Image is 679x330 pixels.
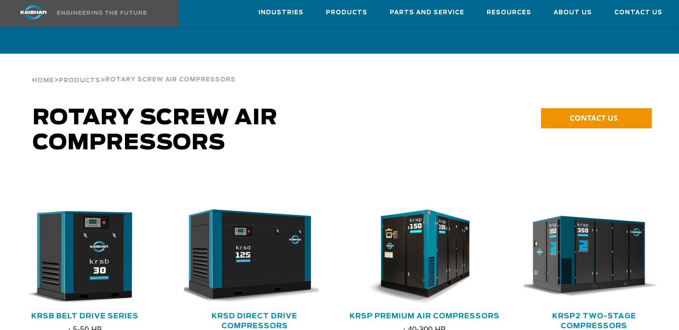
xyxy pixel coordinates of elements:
[32,76,54,84] a: Home
[570,113,617,123] span: CONTACT US
[258,8,304,18] span: Industries
[554,0,592,25] a: About Us
[32,54,236,88] div: > >
[14,209,155,305] div: krsb30
[390,0,464,25] a: Parts and Service
[487,8,531,18] span: Resources
[354,209,495,305] div: krsp150
[59,76,100,84] a: Products
[184,209,325,305] div: krsd125
[347,209,489,305] img: krsp150
[614,0,662,25] a: Contact Us
[390,8,464,18] span: Parts and Service
[8,209,149,305] img: krsb30
[57,11,146,15] img: Engineering the future
[614,8,662,18] span: Contact Us
[554,8,592,18] span: About Us
[487,0,531,25] a: Resources
[32,78,54,84] span: Home
[105,77,236,83] span: Rotary Screw Air Compressors
[524,209,665,305] div: krsp350
[326,8,367,18] span: Products
[33,107,278,154] span: Rotary Screw Air Compressors
[258,0,304,25] a: Industries
[31,313,138,320] a: KRSB Belt Drive Series
[326,0,367,25] a: Products
[552,313,636,330] a: KRSP2 Two-Stage Compressors
[212,313,297,330] a: KRSD Direct Drive Compressors
[517,209,658,305] img: krsp350
[59,78,100,84] span: Products
[350,313,500,320] a: KRSP Premium Air Compressors
[177,209,319,305] img: krsd125
[541,108,652,128] a: CONTACT US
